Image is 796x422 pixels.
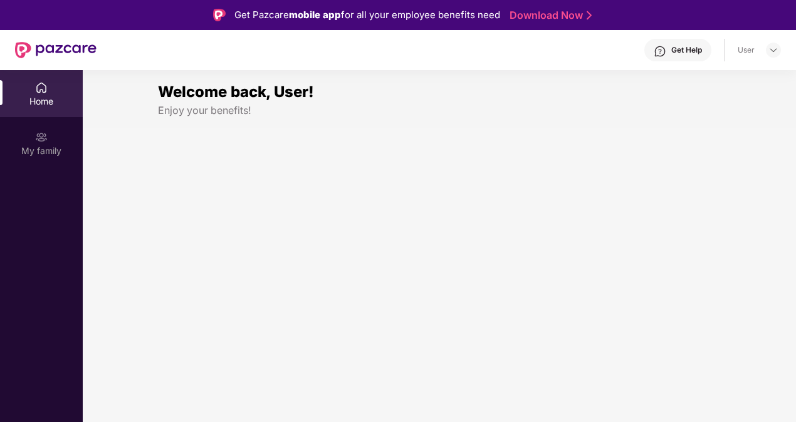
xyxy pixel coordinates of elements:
[768,45,778,55] img: svg+xml;base64,PHN2ZyBpZD0iRHJvcGRvd24tMzJ4MzIiIHhtbG5zPSJodHRwOi8vd3d3LnczLm9yZy8yMDAwL3N2ZyIgd2...
[738,45,755,55] div: User
[671,45,702,55] div: Get Help
[213,9,226,21] img: Logo
[289,9,341,21] strong: mobile app
[35,131,48,143] img: svg+xml;base64,PHN2ZyB3aWR0aD0iMjAiIGhlaWdodD0iMjAiIHZpZXdCb3g9IjAgMCAyMCAyMCIgZmlsbD0ibm9uZSIgeG...
[158,104,721,117] div: Enjoy your benefits!
[654,45,666,58] img: svg+xml;base64,PHN2ZyBpZD0iSGVscC0zMngzMiIgeG1sbnM9Imh0dHA6Ly93d3cudzMub3JnLzIwMDAvc3ZnIiB3aWR0aD...
[15,42,97,58] img: New Pazcare Logo
[587,9,592,22] img: Stroke
[234,8,500,23] div: Get Pazcare for all your employee benefits need
[158,83,314,101] span: Welcome back, User!
[510,9,588,22] a: Download Now
[35,81,48,94] img: svg+xml;base64,PHN2ZyBpZD0iSG9tZSIgeG1sbnM9Imh0dHA6Ly93d3cudzMub3JnLzIwMDAvc3ZnIiB3aWR0aD0iMjAiIG...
